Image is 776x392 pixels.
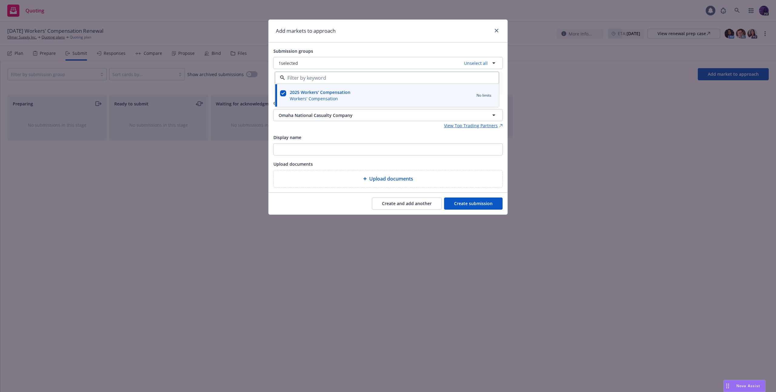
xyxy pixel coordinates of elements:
button: Create and add another [372,198,442,210]
span: Upload documents [369,175,413,182]
button: Nova Assist [724,380,765,392]
span: Display name [273,135,301,140]
h1: Add markets to approach [276,27,336,35]
span: Carrier, program administrator, or wholesaler [273,100,369,106]
span: Omaha National Casualty Company [279,112,469,118]
input: Filter by keyword [285,74,487,81]
span: 1 selected [279,60,298,66]
span: Nova Assist [736,383,760,388]
div: Upload documents [273,170,503,188]
span: Workers' Compensation [290,95,350,102]
button: 1selectedUnselect all [273,57,503,69]
span: Upload documents [273,161,313,167]
span: No limits [477,93,491,98]
strong: 2025 Workers' Compensation [290,89,350,95]
button: Omaha National Casualty Company [273,109,503,121]
a: Unselect all [462,60,488,66]
span: Submission groups [273,48,313,54]
button: Create submission [444,198,503,210]
a: View Top Trading Partners [444,122,503,129]
a: close [493,27,500,34]
div: Drag to move [724,380,731,392]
